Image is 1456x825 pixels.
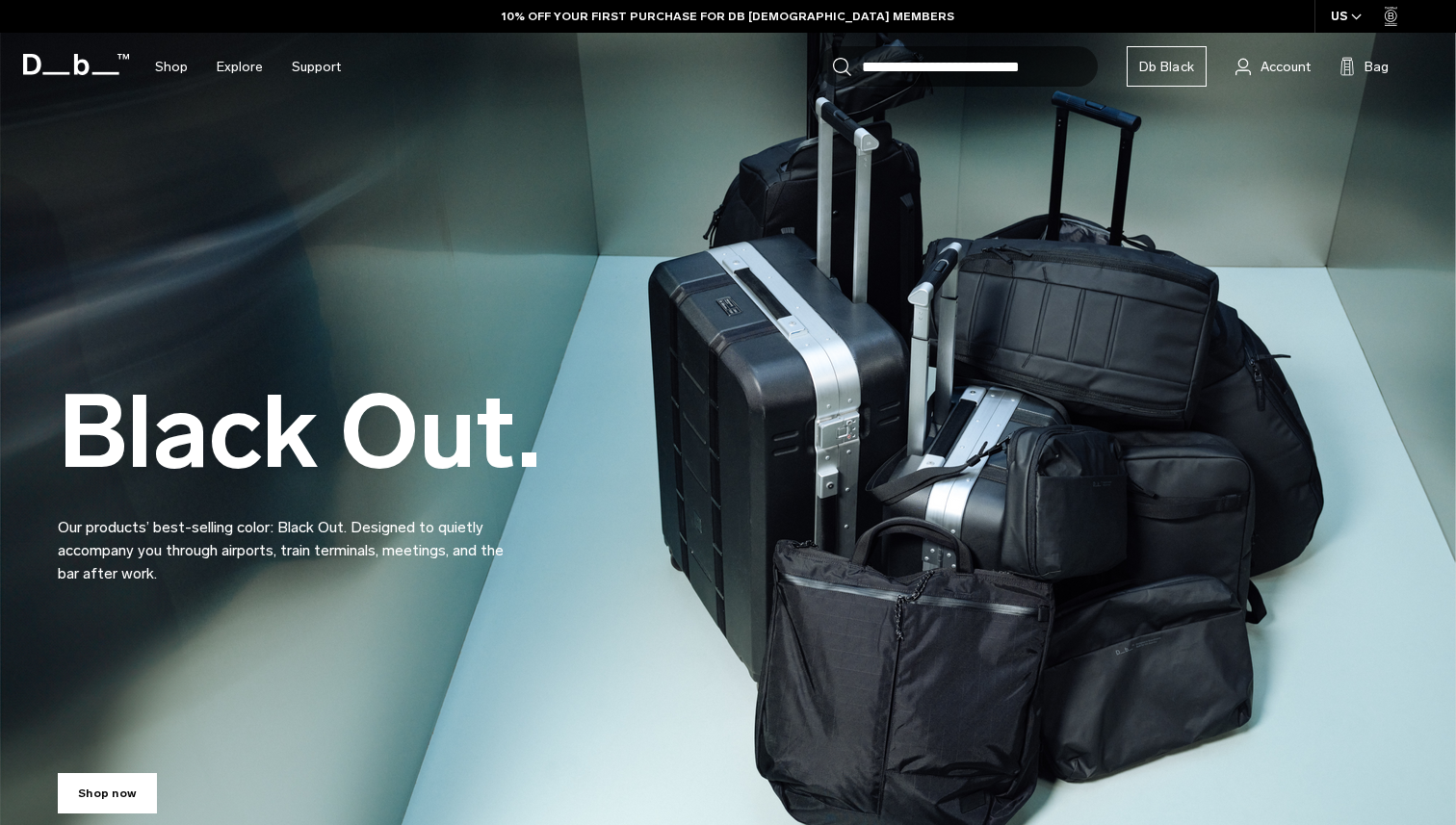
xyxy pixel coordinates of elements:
a: Db Black [1127,46,1207,87]
button: Bag [1339,55,1389,78]
a: 10% OFF YOUR FIRST PURCHASE FOR DB [DEMOGRAPHIC_DATA] MEMBERS [502,8,954,25]
p: Our products’ best-selling color: Black Out. Designed to quietly accompany you through airports, ... [58,493,520,585]
h2: Black Out. [58,382,541,483]
a: Support [292,33,341,101]
nav: Main Navigation [141,33,355,101]
a: Shop [155,33,188,101]
span: Account [1261,57,1311,77]
a: Account [1235,55,1311,78]
a: Explore [217,33,263,101]
span: Bag [1365,57,1389,77]
a: Shop now [58,773,157,813]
